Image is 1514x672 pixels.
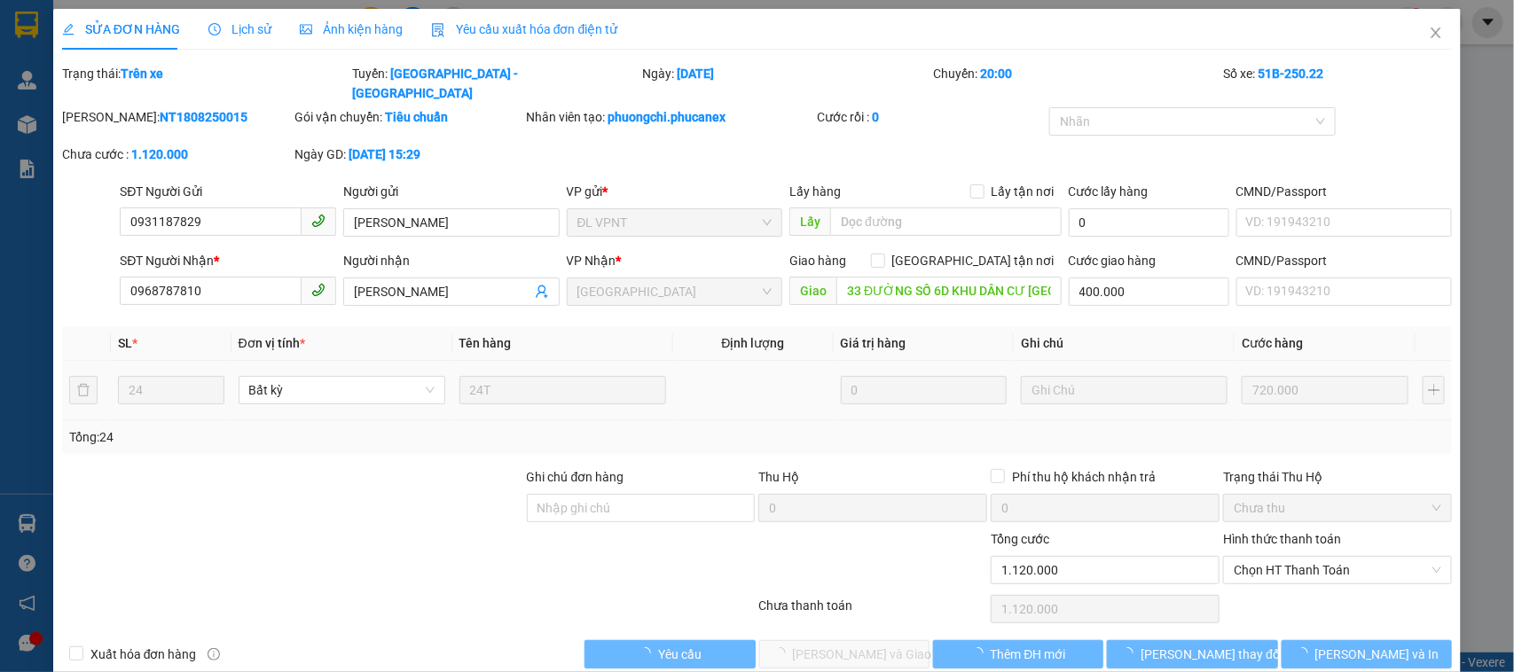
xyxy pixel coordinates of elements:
span: Phí thu hộ khách nhận trả [1005,467,1163,487]
span: Đơn vị tính [239,336,305,350]
b: Tiêu chuẩn [385,110,448,124]
b: 51B-250.22 [1258,66,1323,81]
span: Thêm ĐH mới [991,645,1066,664]
span: phone [311,214,326,228]
div: Gói vận chuyển: [294,107,523,127]
span: Chọn HT Thanh Toán [1234,557,1441,583]
span: Bất kỳ [249,377,435,403]
span: Thu Hộ [758,470,799,484]
div: SĐT Người Gửi [120,182,336,201]
span: Chưa thu [1234,495,1441,521]
div: Ngày: [641,64,931,103]
span: SL [118,336,132,350]
div: SĐT Người Nhận [120,251,336,270]
input: Ghi chú đơn hàng [527,494,756,522]
b: [DATE] [678,66,715,81]
div: [PERSON_NAME]: [62,107,291,127]
b: phuongchi.phucanex [608,110,726,124]
input: Cước lấy hàng [1069,208,1229,237]
span: loading [639,647,658,660]
span: Cước hàng [1242,336,1303,350]
input: 0 [1242,376,1408,404]
b: 20:00 [980,66,1012,81]
input: Dọc đường [830,207,1062,236]
span: Yêu cầu xuất hóa đơn điện tử [431,22,618,36]
button: [PERSON_NAME] và Giao hàng [759,640,930,668]
span: Giao [789,277,836,305]
div: Chuyến: [931,64,1221,103]
div: Trạng thái Thu Hộ [1223,467,1452,487]
span: Yêu cầu [658,645,702,664]
button: Yêu cầu [584,640,755,668]
button: Close [1411,9,1461,59]
span: ĐL VPNT [577,209,773,236]
div: Số xe: [1221,64,1454,103]
span: loading [1121,647,1141,660]
button: plus [1423,376,1445,404]
img: icon [431,23,445,37]
b: NT1808250015 [160,110,247,124]
label: Cước lấy hàng [1069,184,1149,199]
button: Thêm ĐH mới [933,640,1103,668]
label: Ghi chú đơn hàng [527,470,624,484]
div: Tuyến: [350,64,640,103]
span: loading [971,647,991,660]
span: clock-circle [208,23,221,35]
span: user-add [535,285,549,299]
span: edit [62,23,75,35]
span: Giá trị hàng [841,336,906,350]
span: Định lượng [722,336,785,350]
span: SỬA ĐƠN HÀNG [62,22,180,36]
th: Ghi chú [1014,326,1235,361]
b: [GEOGRAPHIC_DATA] - [GEOGRAPHIC_DATA] [352,66,518,100]
input: Ghi Chú [1021,376,1228,404]
span: [PERSON_NAME] thay đổi [1141,645,1283,664]
div: VP gửi [567,182,783,201]
div: Cước rồi : [817,107,1046,127]
div: CMND/Passport [1236,182,1453,201]
label: Cước giao hàng [1069,254,1157,268]
span: Lấy tận nơi [984,182,1062,201]
span: Lấy hàng [789,184,841,199]
span: phone [311,283,326,297]
div: Người nhận [343,251,560,270]
div: Ngày GD: [294,145,523,164]
span: loading [1296,647,1315,660]
input: Dọc đường [836,277,1062,305]
div: CMND/Passport [1236,251,1453,270]
b: 0 [872,110,879,124]
button: [PERSON_NAME] thay đổi [1107,640,1277,668]
span: Lấy [789,207,830,236]
button: delete [69,376,98,404]
div: Trạng thái: [60,64,350,103]
span: Giao hàng [789,254,846,268]
input: VD: Bàn, Ghế [459,376,666,404]
span: info-circle [208,648,220,660]
span: VP Nhận [567,254,616,268]
input: Cước giao hàng [1069,277,1229,306]
span: close [1429,26,1443,40]
div: Chưa cước : [62,145,291,164]
b: [DATE] 15:29 [349,147,420,161]
b: Trên xe [121,66,163,81]
b: 1.120.000 [131,147,188,161]
span: Lịch sử [208,22,271,36]
span: Xuất hóa đơn hàng [83,645,204,664]
span: Tên hàng [459,336,512,350]
span: ĐL Quận 1 [577,278,773,305]
label: Hình thức thanh toán [1223,532,1341,546]
input: 0 [841,376,1008,404]
span: Ảnh kiện hàng [300,22,403,36]
span: Tổng cước [991,532,1049,546]
div: Tổng: 24 [69,427,585,447]
button: [PERSON_NAME] và In [1282,640,1452,668]
div: Chưa thanh toán [757,596,990,627]
div: Nhân viên tạo: [527,107,813,127]
span: [PERSON_NAME] và In [1315,645,1439,664]
span: picture [300,23,312,35]
span: [GEOGRAPHIC_DATA] tận nơi [885,251,1062,270]
div: Người gửi [343,182,560,201]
